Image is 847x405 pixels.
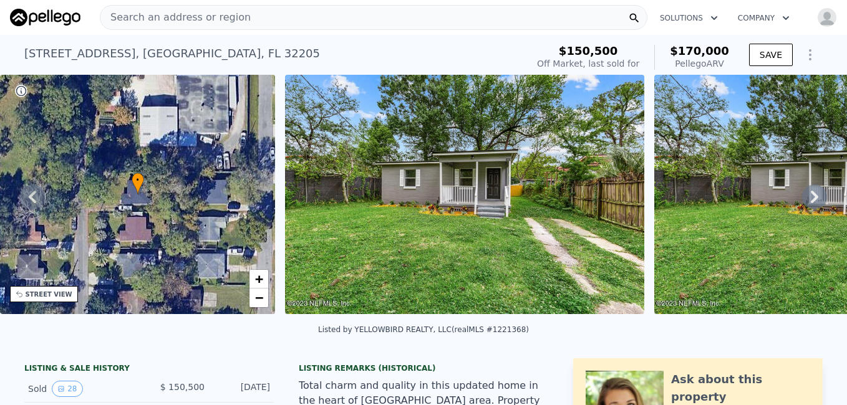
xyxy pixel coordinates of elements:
span: $150,500 [559,44,618,57]
button: Company [728,7,800,29]
div: Sold [28,381,139,397]
div: LISTING & SALE HISTORY [24,363,274,376]
button: Solutions [650,7,728,29]
div: • [132,173,144,194]
div: STREET VIEW [26,290,72,299]
span: $170,000 [670,44,729,57]
div: [DATE] [215,381,270,397]
span: $ 150,500 [160,382,205,392]
img: Sale: 25275718 Parcel: 34039254 [285,75,644,314]
span: • [132,174,144,186]
img: Pellego [10,9,80,26]
div: Listed by YELLOWBIRD REALTY, LLC (realMLS #1221368) [318,325,529,334]
button: Show Options [798,42,823,67]
button: View historical data [52,381,82,397]
div: Pellego ARV [670,57,729,70]
a: Zoom out [249,288,268,307]
span: Search an address or region [100,10,251,25]
span: + [255,271,263,287]
a: Zoom in [249,270,268,288]
div: [STREET_ADDRESS] , [GEOGRAPHIC_DATA] , FL 32205 [24,45,320,62]
span: − [255,290,263,305]
button: SAVE [749,44,793,66]
img: avatar [817,7,837,27]
div: Listing Remarks (Historical) [299,363,548,373]
div: Off Market, last sold for [537,57,639,70]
